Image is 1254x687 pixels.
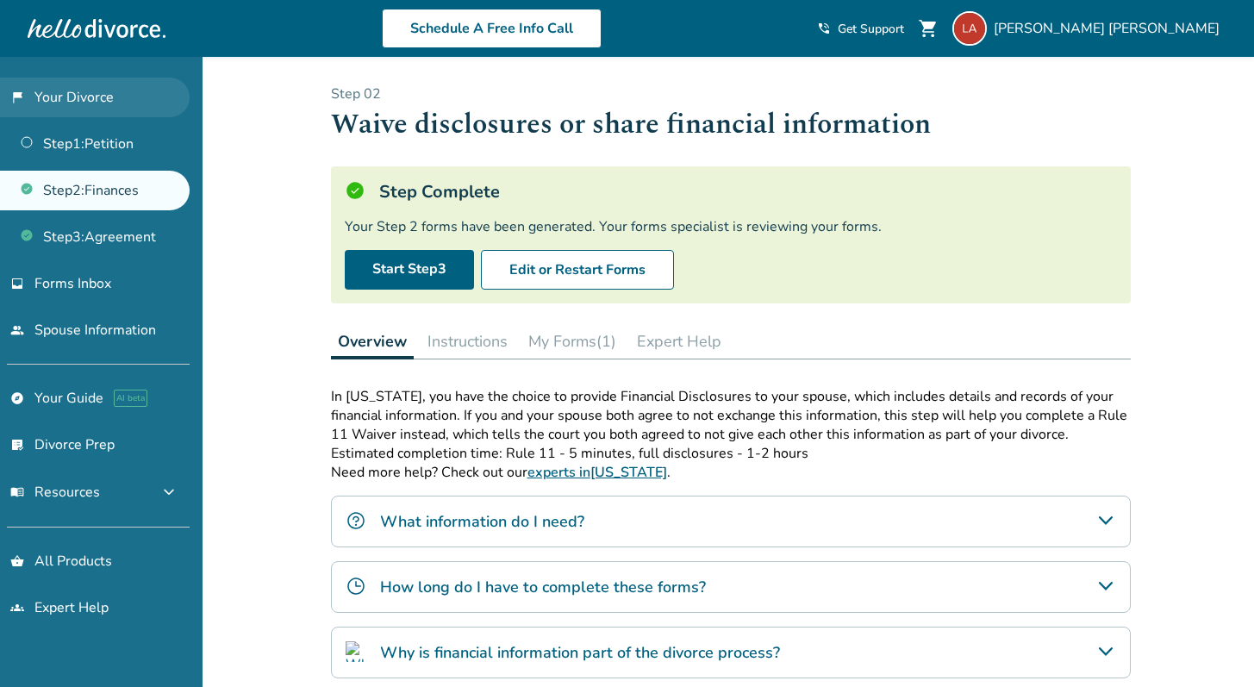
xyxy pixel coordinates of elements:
[380,576,706,598] h4: How long do I have to complete these forms?
[331,496,1131,547] div: What information do I need?
[346,510,366,531] img: What information do I need?
[10,391,24,405] span: explore
[994,19,1226,38] span: [PERSON_NAME] [PERSON_NAME]
[380,510,584,533] h4: What information do I need?
[346,641,366,662] img: Why is financial information part of the divorce process?
[331,444,1131,463] p: Estimated completion time: Rule 11 - 5 minutes, full disclosures - 1-2 hours
[10,91,24,104] span: flag_2
[10,277,24,290] span: inbox
[918,18,939,39] span: shopping_cart
[10,483,100,502] span: Resources
[380,641,780,664] h4: Why is financial information part of the divorce process?
[10,554,24,568] span: shopping_basket
[346,576,366,596] img: How long do I have to complete these forms?
[817,22,831,35] span: phone_in_talk
[331,627,1131,678] div: Why is financial information part of the divorce process?
[527,463,667,482] a: experts in[US_STATE]
[10,323,24,337] span: people
[10,438,24,452] span: list_alt_check
[1168,604,1254,687] iframe: Chat Widget
[10,485,24,499] span: menu_book
[421,324,515,359] button: Instructions
[379,180,500,203] h5: Step Complete
[331,463,1131,482] p: Need more help? Check out our .
[331,324,414,359] button: Overview
[838,21,904,37] span: Get Support
[345,217,1117,236] div: Your Step 2 forms have been generated. Your forms specialist is reviewing your forms.
[521,324,623,359] button: My Forms(1)
[10,601,24,615] span: groups
[159,482,179,503] span: expand_more
[331,84,1131,103] p: Step 0 2
[345,250,474,290] a: Start Step3
[331,103,1131,146] h1: Waive disclosures or share financial information
[481,250,674,290] button: Edit or Restart Forms
[34,274,111,293] span: Forms Inbox
[952,11,987,46] img: lorrialmaguer@gmail.com
[630,324,728,359] button: Expert Help
[382,9,602,48] a: Schedule A Free Info Call
[331,387,1131,444] p: In [US_STATE], you have the choice to provide Financial Disclosures to your spouse, which include...
[331,561,1131,613] div: How long do I have to complete these forms?
[114,390,147,407] span: AI beta
[817,21,904,37] a: phone_in_talkGet Support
